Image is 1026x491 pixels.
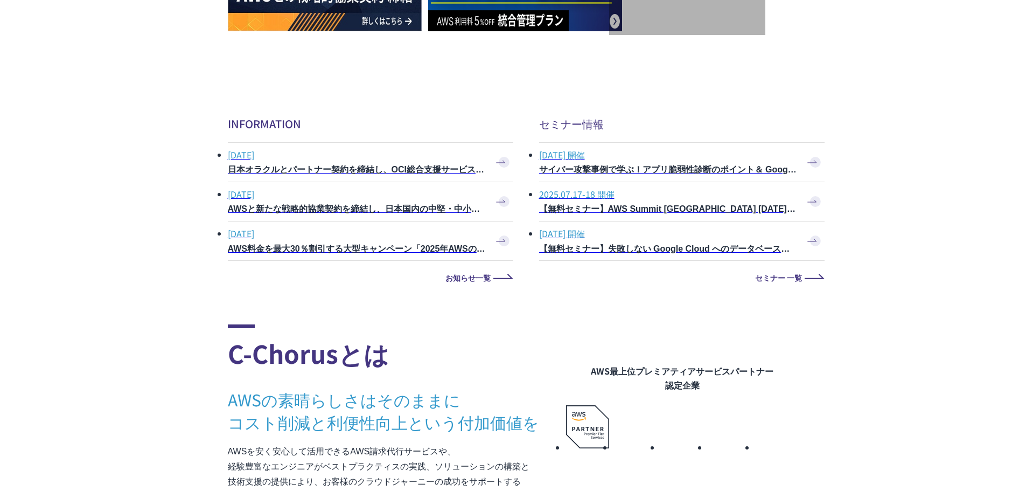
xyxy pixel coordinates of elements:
span: [DATE] [228,146,486,164]
h3: サイバー攻撃事例で学ぶ！アプリ脆弱性診断のポイント＆ Google Cloud セキュリティ対策 [539,164,798,176]
h2: INFORMATION [228,116,513,132]
a: [DATE] AWS料金を最大30％割引する大型キャンペーン「2025年AWSの旅」の提供を開始 [228,222,513,260]
h2: セミナー情報 [539,116,825,132]
a: [DATE] AWSと新たな戦略的協業契約を締結し、日本国内の中堅・中小企業でのAWS活用を加速 [228,182,513,221]
span: 2025.07.17-18 開催 [539,185,798,203]
span: [DATE] 開催 [539,146,798,164]
h3: AWSと新たな戦略的協業契約を締結し、日本国内の中堅・中小企業でのAWS活用を加速 [228,203,486,216]
a: セミナー 一覧 [539,274,825,281]
h3: AWS料金を最大30％割引する大型キャンペーン「2025年AWSの旅」の提供を開始 [228,243,486,255]
span: [DATE] [228,224,486,243]
h3: 日本オラクルとパートナー契約を締結し、OCI総合支援サービスの提供を開始 [228,164,486,176]
span: [DATE] [228,185,486,203]
a: お知らせ一覧 [228,274,513,281]
span: [DATE] 開催 [539,224,798,243]
h3: 【無料セミナー】AWS Summit [GEOGRAPHIC_DATA] [DATE] ピックアップセッション [539,203,798,216]
a: [DATE] 開催 【無料セミナー】失敗しない Google Cloud へのデータベース移行の進め方 [539,222,825,260]
h3: 【無料セミナー】失敗しない Google Cloud へのデータベース移行の進め方 [539,243,798,255]
a: [DATE] 日本オラクルとパートナー契約を締結し、OCI総合支援サービスの提供を開始 [228,143,513,182]
h2: C-Chorusとは [228,324,566,372]
a: 2025.07.17-18 開催 【無料セミナー】AWS Summit [GEOGRAPHIC_DATA] [DATE] ピックアップセッション [539,182,825,221]
h3: AWSの素晴らしさはそのままに コスト削減と利便性向上という付加価値を [228,388,566,433]
a: [DATE] 開催 サイバー攻撃事例で学ぶ！アプリ脆弱性診断のポイント＆ Google Cloud セキュリティ対策 [539,143,825,182]
figcaption: AWS最上位プレミアティアサービスパートナー 認定企業 [566,364,799,392]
